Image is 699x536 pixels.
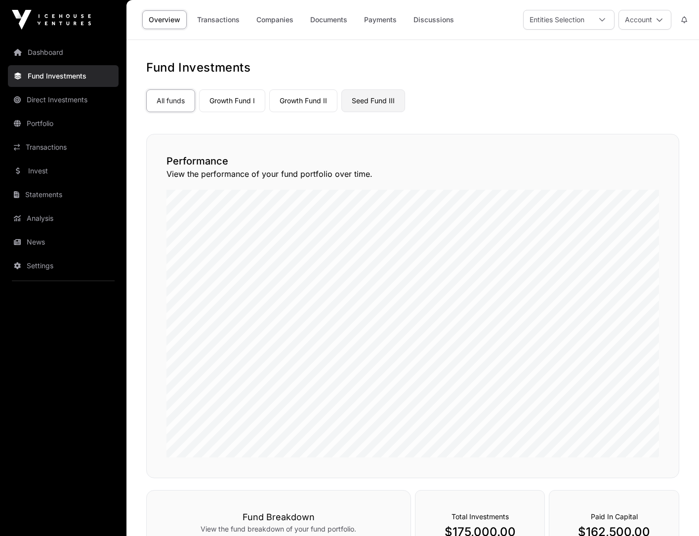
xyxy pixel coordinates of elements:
h1: Fund Investments [146,60,679,76]
div: Entities Selection [524,10,590,29]
a: Growth Fund I [199,89,265,112]
a: Invest [8,160,119,182]
span: Total Investments [452,512,509,521]
a: Statements [8,184,119,206]
a: Dashboard [8,41,119,63]
a: Discussions [407,10,460,29]
a: Seed Fund III [341,89,405,112]
p: View the fund breakdown of your fund portfolio. [166,524,391,534]
img: Icehouse Ventures Logo [12,10,91,30]
a: Documents [304,10,354,29]
a: Analysis [8,207,119,229]
span: Paid In Capital [591,512,638,521]
button: Account [618,10,671,30]
a: Growth Fund II [269,89,337,112]
h3: Fund Breakdown [166,510,391,524]
h2: Performance [166,154,659,168]
p: View the performance of your fund portfolio over time. [166,168,659,180]
a: News [8,231,119,253]
a: Transactions [191,10,246,29]
a: Transactions [8,136,119,158]
a: All funds [146,89,195,112]
a: Overview [142,10,187,29]
a: Direct Investments [8,89,119,111]
iframe: Chat Widget [650,489,699,536]
a: Payments [358,10,403,29]
a: Companies [250,10,300,29]
a: Portfolio [8,113,119,134]
a: Settings [8,255,119,277]
a: Fund Investments [8,65,119,87]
